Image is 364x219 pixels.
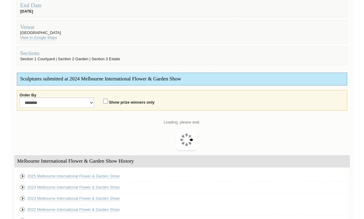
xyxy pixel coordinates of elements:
[19,206,26,214] img: View 2022 Melbourne International Flower & Garden Show
[20,23,344,30] div: Venue
[20,2,344,9] div: End Date
[17,46,347,65] fieldset: Section 1 Courtyard | Section 2 Garden | Section 3 Estate
[20,9,33,14] strong: [DATE]
[27,207,120,212] a: 2022 Melbourne International Flower & Garden Show
[17,73,347,85] div: Sculptures submitted at 2024 Melbourne International Flower & Garden Show
[20,35,57,40] a: View in Google Maps
[17,20,347,43] fieldset: [GEOGRAPHIC_DATA]
[19,183,26,191] img: View 2024 Melbourne International Flower & Garden Show
[19,172,26,180] img: View 2025 Melbourne International Flower & Garden Show
[27,185,120,190] a: 2024 Melbourne International Flower & Garden Show
[17,118,347,126] p: Loading, please wait.
[19,195,26,202] img: View 2023 Melbourne International Flower & Garden Show
[27,196,120,201] a: 2023 Melbourne International Flower & Garden Show
[20,50,344,57] div: Sections
[109,100,155,105] label: Show prize winners only
[14,155,350,167] div: Melbourne International Flower & Garden Show History
[27,174,120,179] a: 2025 Melbourne International Flower & Garden Show
[20,93,36,98] label: Order By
